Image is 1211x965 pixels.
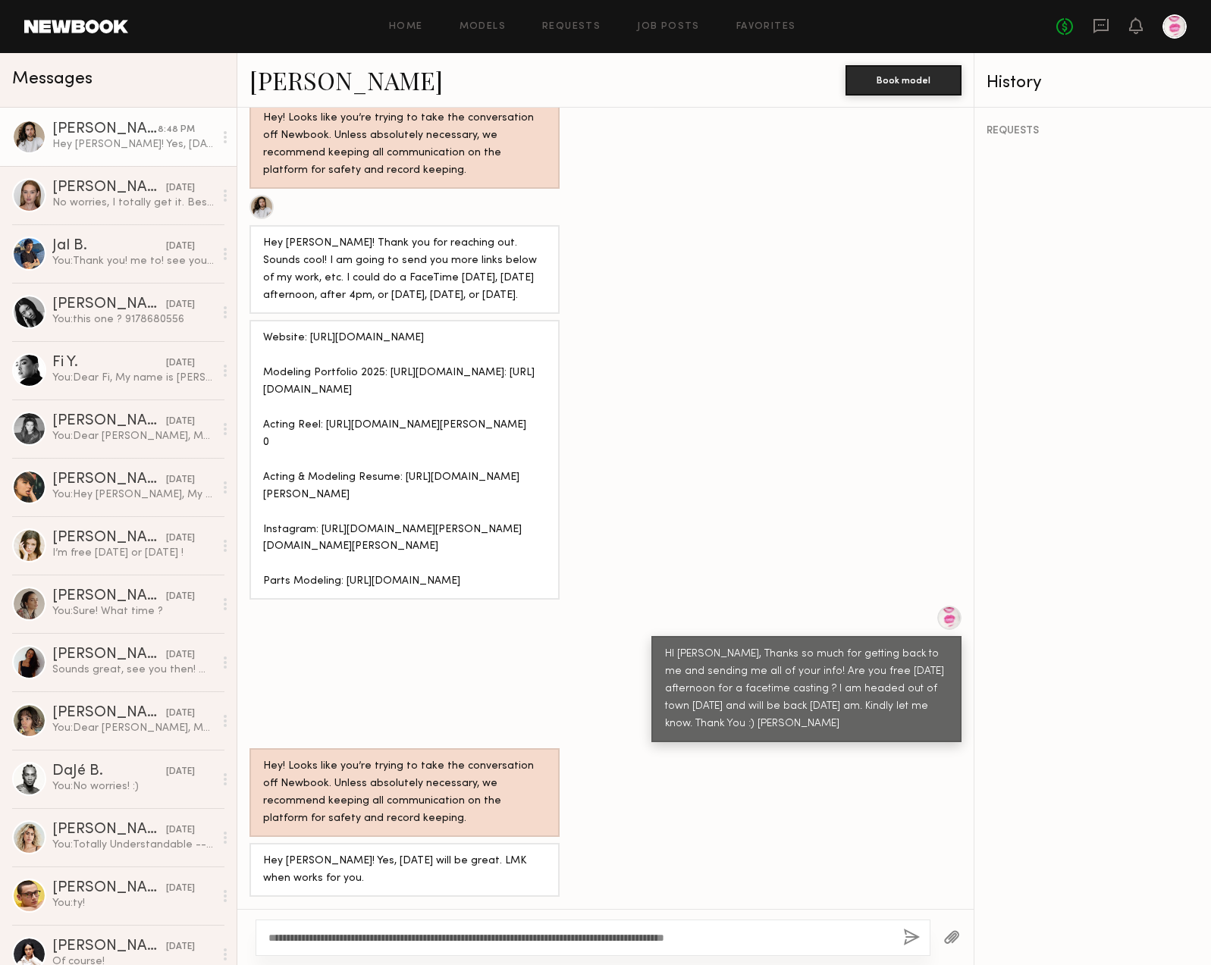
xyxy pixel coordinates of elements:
a: Book model [846,73,962,86]
div: You: this one ? 9178680556 [52,312,214,327]
div: 8:48 PM [158,123,195,137]
div: Hey [PERSON_NAME]! Yes, [DATE] will be great. LMK when works for you. [52,137,214,152]
div: No worries, I totally get it. Best of luck on this project! [52,196,214,210]
div: You: Totally Understandable -- I am on the Upper east side on [GEOGRAPHIC_DATA]. The 6 train to E... [52,838,214,852]
div: [DATE] [166,823,195,838]
div: You: Dear [PERSON_NAME], My name is [PERSON_NAME] @gabriellerevere. I am a fashion / beauty photo... [52,721,214,735]
div: REQUESTS [987,126,1199,136]
div: Hey [PERSON_NAME]! Thank you for reaching out. Sounds cool! I am going to send you more links bel... [263,235,546,305]
div: History [987,74,1199,92]
div: Jal B. [52,239,166,254]
div: [DATE] [166,940,195,954]
div: [PERSON_NAME] [52,414,166,429]
div: [PERSON_NAME] [52,180,166,196]
a: [PERSON_NAME] [249,64,443,96]
a: Requests [542,22,601,32]
div: You: Sure! What time ? [52,604,214,619]
div: I’m free [DATE] or [DATE] ! [52,546,214,560]
div: [PERSON_NAME] [52,939,166,954]
div: Sounds great, see you then! My mobile is [PHONE_NUMBER]. Thank you! [PERSON_NAME] [52,663,214,677]
a: Favorites [736,22,796,32]
span: Messages [12,70,93,88]
a: Job Posts [637,22,700,32]
div: [DATE] [166,473,195,487]
div: [PERSON_NAME] [52,297,166,312]
div: You: Dear Fi, My name is [PERSON_NAME] @gabriellerevere. I am a fashion / beauty photographer in ... [52,371,214,385]
div: [DATE] [166,707,195,721]
div: [DATE] [166,882,195,896]
button: Book model [846,65,962,96]
div: HI [PERSON_NAME], Thanks so much for getting back to me and sending me all of your info! Are you ... [665,646,948,733]
div: [DATE] [166,648,195,663]
a: Home [389,22,423,32]
div: [DATE] [166,240,195,254]
div: [PERSON_NAME] [52,531,166,546]
div: Hey [PERSON_NAME]! Yes, [DATE] will be great. LMK when works for you. [263,853,546,888]
div: Fi Y. [52,356,166,371]
div: [PERSON_NAME] [52,589,166,604]
div: [PERSON_NAME] [52,472,166,487]
div: [PERSON_NAME] [52,881,166,896]
div: [PERSON_NAME] [52,647,166,663]
div: You: Thank you! me to! see you then! [52,254,214,268]
div: [DATE] [166,298,195,312]
div: DaJé B. [52,764,166,779]
div: You: No worries! :) [52,779,214,794]
div: [PERSON_NAME] [52,706,166,721]
div: Website: [URL][DOMAIN_NAME] Modeling Portfolio 2025: [URL][DOMAIN_NAME]: [URL][DOMAIN_NAME] Actin... [263,330,546,591]
div: You: Dear [PERSON_NAME], My name is [PERSON_NAME] @gabriellerevere. I am a fashion / beauty photo... [52,429,214,443]
div: [PERSON_NAME] [52,822,166,838]
div: You: ty! [52,896,214,910]
div: You: Hey [PERSON_NAME], My name is [PERSON_NAME] @gabriellerevere. I am a fashion / beauty photog... [52,487,214,502]
a: Models [460,22,506,32]
div: [DATE] [166,531,195,546]
div: [DATE] [166,765,195,779]
div: Hey! Looks like you’re trying to take the conversation off Newbook. Unless absolutely necessary, ... [263,758,546,828]
div: Hey! Looks like you’re trying to take the conversation off Newbook. Unless absolutely necessary, ... [263,110,546,180]
div: [DATE] [166,356,195,371]
div: [DATE] [166,415,195,429]
div: [DATE] [166,181,195,196]
div: [PERSON_NAME] [52,122,158,137]
div: [DATE] [166,590,195,604]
